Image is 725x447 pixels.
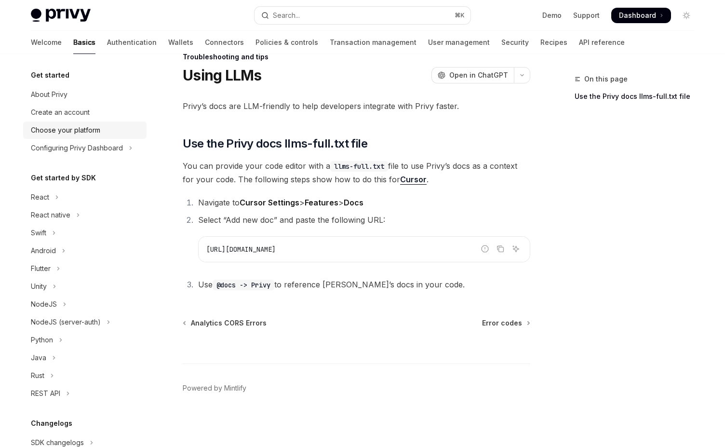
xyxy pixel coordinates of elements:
[31,209,70,221] div: React native
[31,191,49,203] div: React
[23,385,147,402] button: Toggle REST API section
[31,124,100,136] div: Choose your platform
[206,245,276,254] span: [URL][DOMAIN_NAME]
[31,263,51,274] div: Flutter
[23,296,147,313] button: Toggle NodeJS section
[31,370,44,381] div: Rust
[168,31,193,54] a: Wallets
[23,122,147,139] a: Choose your platform
[31,89,67,100] div: About Privy
[31,334,53,346] div: Python
[679,8,694,23] button: Toggle dark mode
[183,136,367,151] span: Use the Privy docs llms-full.txt file
[191,318,267,328] span: Analytics CORS Errors
[23,206,147,224] button: Toggle React native section
[31,227,46,239] div: Swift
[31,107,90,118] div: Create an account
[579,31,625,54] a: API reference
[510,243,522,255] button: Ask AI
[611,8,671,23] a: Dashboard
[31,172,96,184] h5: Get started by SDK
[31,418,72,429] h5: Changelogs
[255,7,470,24] button: Open search
[584,73,628,85] span: On this page
[575,89,702,104] a: Use the Privy docs llms-full.txt file
[273,10,300,21] div: Search...
[213,280,274,290] code: @docs -> Privy
[73,31,95,54] a: Basics
[494,243,507,255] button: Copy the contents from the code block
[183,383,246,393] a: Powered by Mintlify
[31,388,60,399] div: REST API
[23,242,147,259] button: Toggle Android section
[31,9,91,22] img: light logo
[455,12,465,19] span: ⌘ K
[31,281,47,292] div: Unity
[23,189,147,206] button: Toggle React section
[31,298,57,310] div: NodeJS
[540,31,567,54] a: Recipes
[240,198,299,207] strong: Cursor Settings
[183,159,530,186] span: You can provide your code editor with a file to use Privy’s docs as a context for your code. The ...
[305,198,338,207] strong: Features
[482,318,522,328] span: Error codes
[23,139,147,157] button: Toggle Configuring Privy Dashboard section
[31,69,69,81] h5: Get started
[449,70,508,80] span: Open in ChatGPT
[31,245,56,257] div: Android
[619,11,656,20] span: Dashboard
[107,31,157,54] a: Authentication
[183,99,530,113] span: Privy’s docs are LLM-friendly to help developers integrate with Privy faster.
[330,31,416,54] a: Transaction management
[198,198,363,207] span: Navigate to > >
[482,318,529,328] a: Error codes
[431,67,514,83] button: Open in ChatGPT
[31,316,101,328] div: NodeJS (server-auth)
[23,313,147,331] button: Toggle NodeJS (server-auth) section
[23,331,147,349] button: Toggle Python section
[400,175,427,185] a: Cursor
[23,349,147,366] button: Toggle Java section
[330,161,388,172] code: llms-full.txt
[31,142,123,154] div: Configuring Privy Dashboard
[344,198,363,207] strong: Docs
[198,215,385,225] span: Select “Add new doc” and paste the following URL:
[184,318,267,328] a: Analytics CORS Errors
[23,278,147,295] button: Toggle Unity section
[255,31,318,54] a: Policies & controls
[31,352,46,364] div: Java
[542,11,562,20] a: Demo
[31,31,62,54] a: Welcome
[23,86,147,103] a: About Privy
[198,280,465,289] span: Use to reference [PERSON_NAME]’s docs in your code.
[183,52,530,62] div: Troubleshooting and tips
[23,104,147,121] a: Create an account
[428,31,490,54] a: User management
[23,367,147,384] button: Toggle Rust section
[573,11,600,20] a: Support
[501,31,529,54] a: Security
[183,67,262,84] h1: Using LLMs
[205,31,244,54] a: Connectors
[23,260,147,277] button: Toggle Flutter section
[479,243,491,255] button: Report incorrect code
[23,224,147,242] button: Toggle Swift section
